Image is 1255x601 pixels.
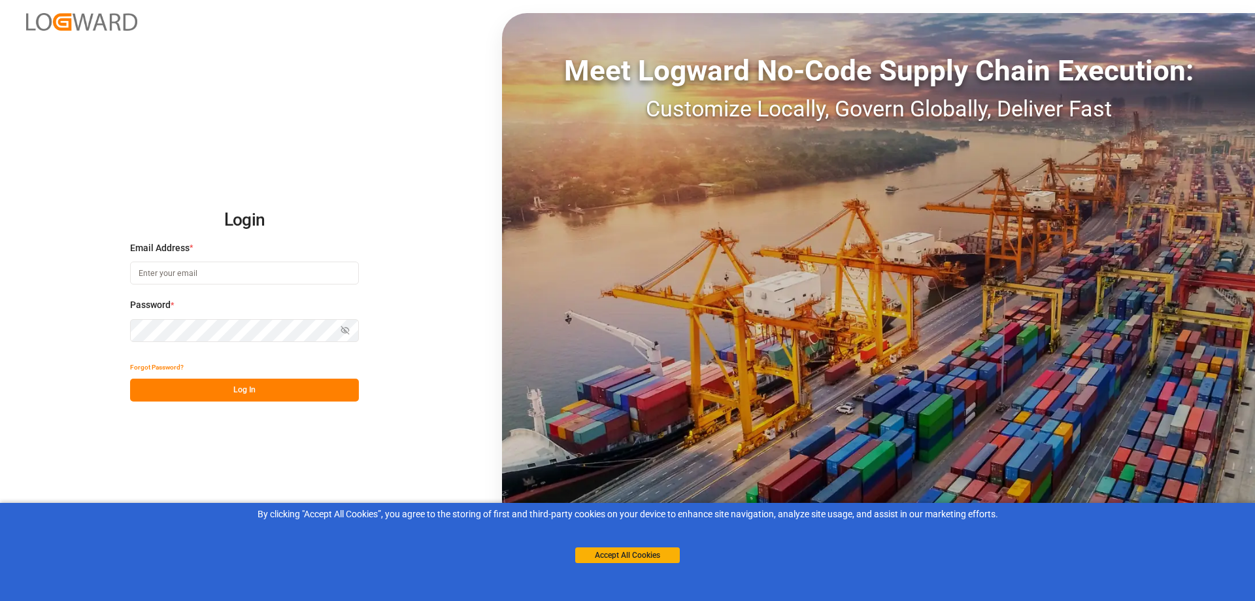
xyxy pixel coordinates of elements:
img: Logward_new_orange.png [26,13,137,31]
button: Log In [130,379,359,402]
button: Accept All Cookies [575,547,680,563]
h2: Login [130,199,359,241]
span: Email Address [130,241,190,255]
div: By clicking "Accept All Cookies”, you agree to the storing of first and third-party cookies on yo... [9,507,1246,521]
span: Password [130,298,171,312]
button: Forgot Password? [130,356,184,379]
div: Meet Logward No-Code Supply Chain Execution: [502,49,1255,92]
input: Enter your email [130,262,359,284]
div: Customize Locally, Govern Globally, Deliver Fast [502,92,1255,126]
